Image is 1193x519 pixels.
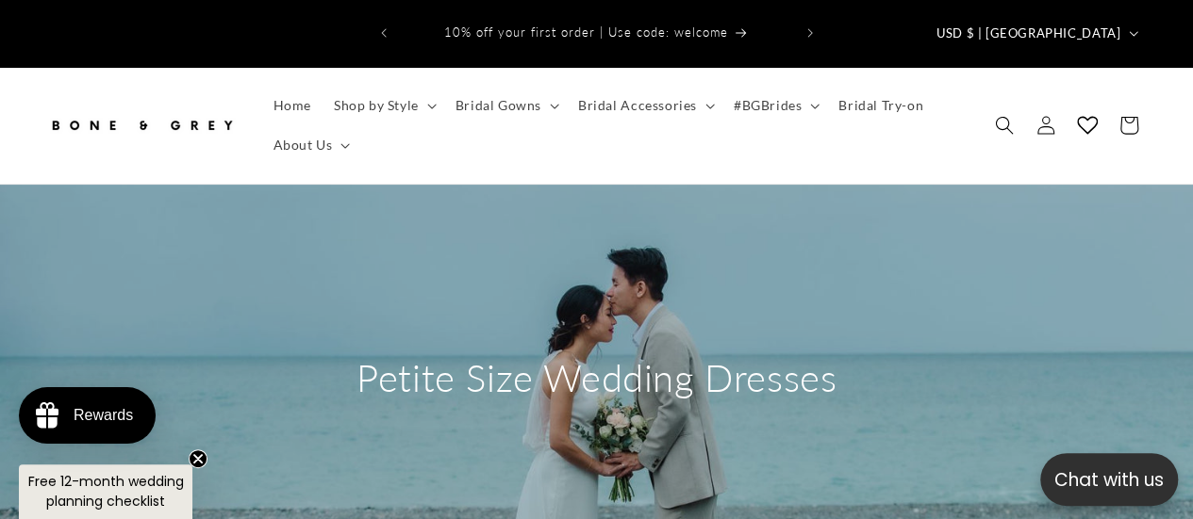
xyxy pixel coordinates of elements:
span: Bridal Accessories [578,97,697,114]
img: Bone and Grey Bridal [47,105,236,146]
a: Bone and Grey Bridal [41,97,243,153]
a: Home [262,86,323,125]
span: Home [273,97,311,114]
p: Chat with us [1040,466,1178,494]
summary: Bridal Accessories [567,86,722,125]
summary: Search [984,105,1025,146]
button: Close teaser [189,449,207,468]
summary: About Us [262,125,358,165]
span: USD $ | [GEOGRAPHIC_DATA] [936,24,1120,43]
button: Previous announcement [363,15,405,51]
summary: #BGBrides [722,86,827,125]
span: Shop by Style [334,97,419,114]
span: Free 12-month wedding planning checklist [28,472,184,511]
button: USD $ | [GEOGRAPHIC_DATA] [925,15,1146,51]
span: Bridal Try-on [838,97,923,114]
span: 10% off your first order | Use code: welcome [444,24,728,40]
span: About Us [273,137,333,154]
div: Free 12-month wedding planning checklistClose teaser [19,464,192,519]
summary: Shop by Style [323,86,444,125]
span: #BGBrides [734,97,802,114]
h2: Petite Size Wedding Dresses [356,353,837,402]
button: Open chatbox [1040,453,1178,506]
div: Rewards [74,407,133,424]
a: Bridal Try-on [827,86,935,125]
span: Bridal Gowns [456,97,541,114]
button: Next announcement [789,15,831,51]
summary: Bridal Gowns [444,86,567,125]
